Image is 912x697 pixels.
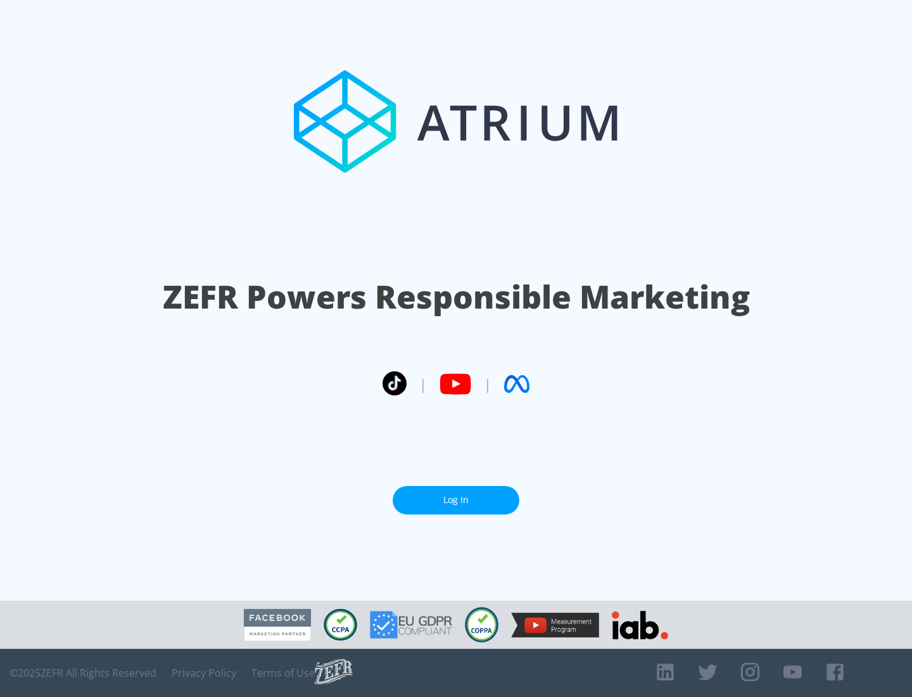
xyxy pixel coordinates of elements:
img: CCPA Compliant [324,609,357,641]
img: IAB [612,611,668,639]
img: YouTube Measurement Program [511,613,599,637]
img: Facebook Marketing Partner [244,609,311,641]
img: COPPA Compliant [465,607,498,643]
span: © 2025 ZEFR All Rights Reserved [9,667,156,679]
span: | [484,374,491,393]
img: GDPR Compliant [370,611,452,639]
a: Log In [393,486,519,515]
a: Terms of Use [251,667,315,679]
span: | [419,374,427,393]
h1: ZEFR Powers Responsible Marketing [163,275,750,319]
a: Privacy Policy [172,667,236,679]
